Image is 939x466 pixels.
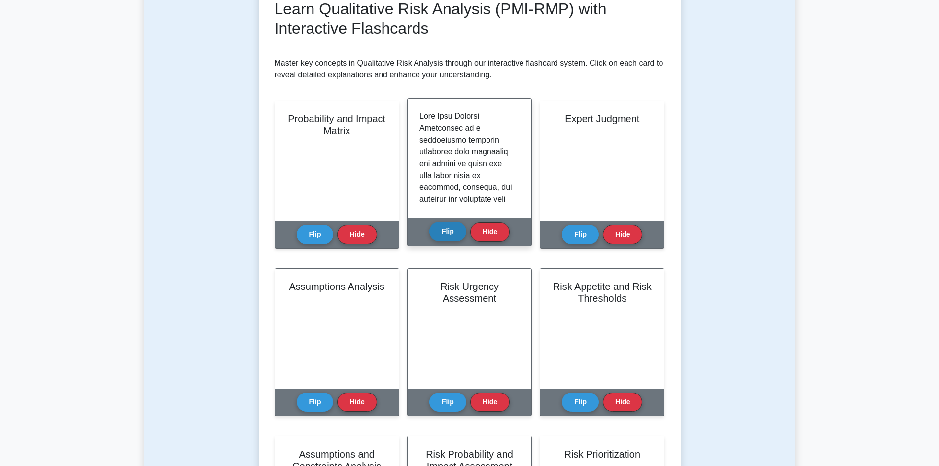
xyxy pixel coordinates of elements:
[603,225,642,244] button: Hide
[562,225,599,244] button: Flip
[287,281,387,292] h2: Assumptions Analysis
[337,393,377,412] button: Hide
[603,393,642,412] button: Hide
[429,222,466,241] button: Flip
[419,281,520,304] h2: Risk Urgency Assessment
[337,225,377,244] button: Hide
[552,448,652,460] h2: Risk Prioritization
[275,57,665,81] p: Master key concepts in Qualitative Risk Analysis through our interactive flashcard system. Click ...
[470,222,510,242] button: Hide
[470,393,510,412] button: Hide
[429,393,466,412] button: Flip
[562,393,599,412] button: Flip
[287,113,387,137] h2: Probability and Impact Matrix
[552,281,652,304] h2: Risk Appetite and Risk Thresholds
[297,393,334,412] button: Flip
[552,113,652,125] h2: Expert Judgment
[297,225,334,244] button: Flip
